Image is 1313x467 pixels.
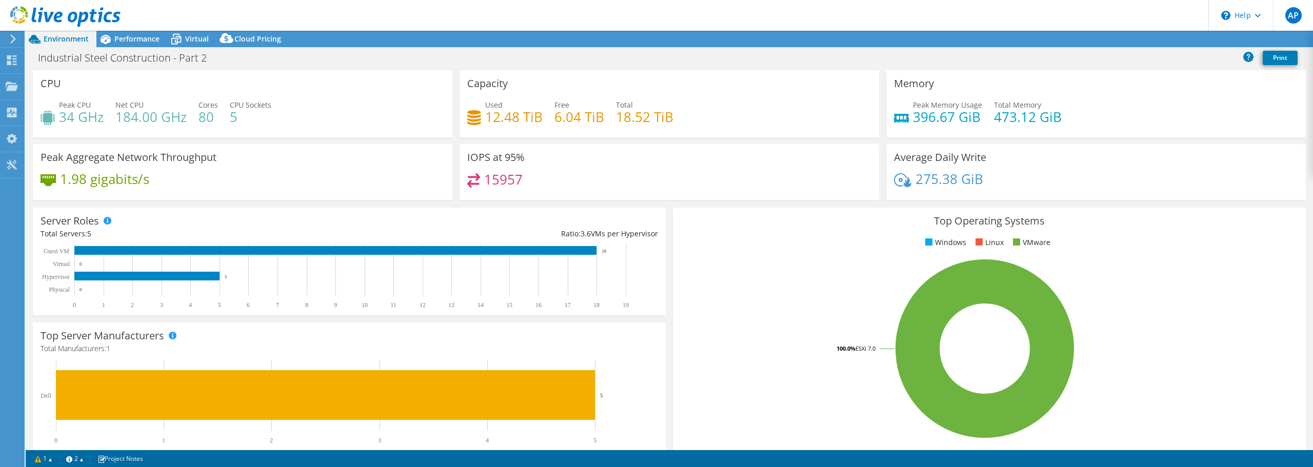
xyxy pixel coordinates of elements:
text: 13 [448,301,454,309]
h4: 275.38 GiB [916,173,983,185]
h3: Memory [894,78,934,89]
a: Project Notes [90,452,150,465]
h4: 473.12 GiB [994,111,1062,123]
h3: IOPS at 95% [467,152,525,163]
span: Performance [114,34,160,44]
span: Net CPU [115,100,144,110]
h4: 15957 [484,174,523,185]
h4: 5 [230,111,271,123]
a: 2 [59,452,91,465]
h4: 184.00 GHz [115,111,187,123]
h4: 12.48 TiB [485,111,543,123]
text: Guest VM [44,248,69,255]
h3: Capacity [467,78,508,89]
span: 5 [87,229,91,238]
text: 5 [593,437,596,444]
div: Total Servers: [41,228,349,239]
text: Virtual [53,260,70,268]
text: 9 [334,301,337,309]
tspan: ESXi 7.0 [856,344,876,352]
text: 5 [600,392,603,398]
text: 10 [362,301,368,309]
tspan: 100.0% [837,344,856,352]
text: Hypervisor [42,273,70,280]
text: 4 [189,301,192,309]
span: Virtual [185,34,209,44]
text: 19 [623,301,629,309]
a: 1 [28,452,59,465]
text: 15 [506,301,512,309]
h4: 1.98 gigabits/s [60,173,149,185]
a: Print [1263,51,1298,65]
span: Used [485,100,503,110]
h3: Peak Aggregate Network Throughput [41,152,216,163]
text: 0 [73,301,76,309]
text: 3 [378,437,381,444]
text: 0 [79,287,82,292]
h3: Top Operating Systems [681,215,1298,227]
text: Physical [49,286,70,293]
text: 6 [247,301,250,309]
text: Dell [41,392,51,399]
h3: CPU [41,78,61,89]
text: 3 [160,301,163,309]
h4: 18.52 TiB [616,111,673,123]
text: 12 [420,301,426,309]
text: 18 [593,301,600,309]
text: 11 [390,301,396,309]
span: AP [1285,7,1302,24]
span: Peak Memory Usage [913,100,982,110]
h3: Server Roles [41,215,99,227]
li: VMware [1010,237,1050,248]
div: Ratio: VMs per Hypervisor [349,228,658,239]
svg: \n [1221,11,1230,20]
span: 3.6 [581,229,591,238]
text: 5 [218,301,221,309]
h4: 6.04 TiB [554,111,604,123]
text: 17 [565,301,571,309]
text: 1 [162,437,165,444]
text: 8 [305,301,308,309]
text: 0 [54,437,57,444]
span: Peak CPU [59,100,91,110]
span: CPU Sockets [230,100,271,110]
h4: Total Manufacturers: [41,343,658,354]
text: 5 [225,274,227,279]
text: 18 [602,249,607,254]
text: 7 [276,301,279,309]
span: Free [554,100,569,110]
span: Total Memory [994,100,1041,110]
text: 16 [535,301,542,309]
h3: Average Daily Write [894,152,986,163]
span: 1 [106,343,110,353]
span: Cloud Pricing [234,34,281,44]
li: Windows [923,237,966,248]
text: 2 [270,437,273,444]
text: 0 [79,261,82,267]
h1: Industrial Steel Construction - Part 2 [33,52,223,64]
text: 2 [131,301,134,309]
span: Total [616,100,633,110]
span: Environment [44,34,89,44]
li: Linux [973,237,1004,248]
span: Cores [198,100,218,110]
h4: 80 [198,111,218,123]
h4: 34 GHz [59,111,104,123]
text: 4 [486,437,489,444]
h4: 396.67 GiB [913,111,982,123]
h3: Top Server Manufacturers [41,330,164,341]
text: 1 [102,301,105,309]
text: 14 [478,301,484,309]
